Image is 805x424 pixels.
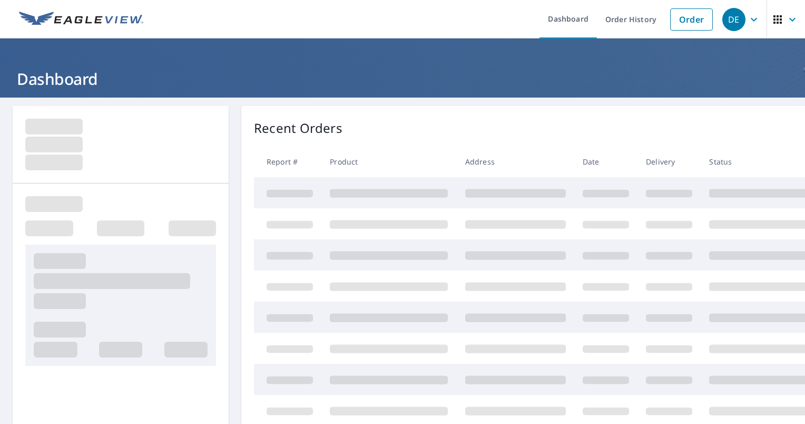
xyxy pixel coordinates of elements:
th: Address [457,146,574,177]
th: Delivery [637,146,701,177]
img: EV Logo [19,12,143,27]
p: Recent Orders [254,119,342,138]
th: Date [574,146,637,177]
a: Order [670,8,713,31]
div: DE [722,8,745,31]
h1: Dashboard [13,68,792,90]
th: Product [321,146,456,177]
th: Report # [254,146,321,177]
